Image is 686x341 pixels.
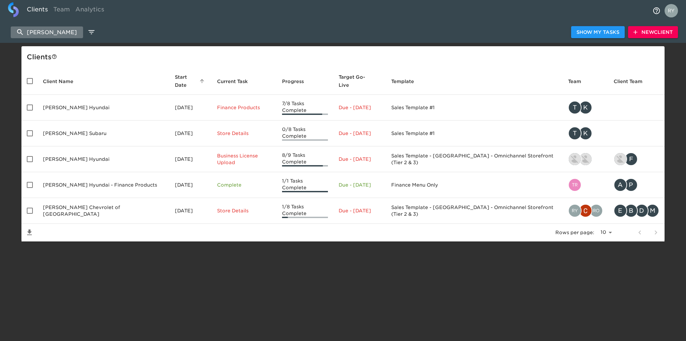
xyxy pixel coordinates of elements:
div: K [579,101,592,114]
div: ewagner@westherr.com, bhollis@westherr.com, dhassett@westherr.com, mattea@westherr.com [614,204,659,217]
div: E [614,204,627,217]
span: Current Task [217,77,257,85]
p: Due - [DATE] [339,182,381,188]
span: Show My Tasks [576,28,619,37]
td: [DATE] [169,95,212,121]
td: [DATE] [169,198,212,224]
div: D [635,204,648,217]
div: K [579,127,592,140]
td: [DATE] [169,172,212,198]
td: [DATE] [169,121,212,146]
div: patrick.adamson@roadster.com, duncan.miller@roadster.com [568,152,603,166]
img: tristan.walk@roadster.com [569,179,581,191]
div: tracy@roadster.com, kevin.dodt@roadster.com [568,127,603,140]
img: Profile [665,4,678,17]
div: T [568,127,581,140]
div: T [568,101,581,114]
div: ryan.dale@roadster.com, christopher.mccarthy@roadster.com, rohitvarma.addepalli@cdk.com [568,204,603,217]
input: search [11,26,83,38]
div: tristan.walk@roadster.com [568,178,603,192]
button: NewClient [628,26,678,39]
td: Sales Template #1 [386,121,563,146]
img: rohitvarma.addepalli@cdk.com [590,205,602,217]
p: Due - [DATE] [339,207,381,214]
img: kevin.lo@roadster.com [614,153,626,165]
button: notifications [648,3,665,19]
p: Finance Products [217,104,271,111]
td: 0/8 Tasks Complete [277,121,333,146]
td: 1/8 Tasks Complete [277,198,333,224]
td: 1/1 Tasks Complete [277,172,333,198]
button: Save List [21,224,38,241]
td: [PERSON_NAME] Hyundai [38,146,169,172]
td: Finance Menu Only [386,172,563,198]
div: B [624,204,638,217]
p: Store Details [217,207,271,214]
p: Due - [DATE] [339,156,381,162]
span: Start Date [175,73,206,89]
div: P [624,178,638,192]
span: Team [568,77,590,85]
td: [PERSON_NAME] Hyundai - Finance Products [38,172,169,198]
button: Show My Tasks [571,26,625,39]
button: edit [86,26,97,38]
a: Analytics [73,2,107,19]
p: Store Details [217,130,271,137]
td: Sales Template - [GEOGRAPHIC_DATA] - Omnichannel Storefront (Tier 2 & 3) [386,198,563,224]
td: Sales Template #1 [386,95,563,121]
img: duncan.miller@roadster.com [579,153,592,165]
a: Clients [24,2,51,19]
span: Calculated based on the start date and the duration of all Tasks contained in this Hub. [339,73,372,89]
img: patrick.adamson@roadster.com [569,153,581,165]
img: christopher.mccarthy@roadster.com [579,205,592,217]
div: tracy@roadster.com, kevin.dodt@roadster.com [568,101,603,114]
td: [PERSON_NAME] Hyundai [38,95,169,121]
span: Target Go-Live [339,73,381,89]
select: rows per page [597,227,614,237]
p: Due - [DATE] [339,130,381,137]
div: F [624,152,638,166]
span: Client Team [614,77,651,85]
td: [PERSON_NAME] Subaru [38,121,169,146]
span: Client Name [43,77,82,85]
td: 8/9 Tasks Complete [277,146,333,172]
span: New Client [633,28,673,37]
img: logo [8,2,19,17]
table: enhanced table [21,68,665,242]
span: Progress [282,77,313,85]
td: Sales Template - [GEOGRAPHIC_DATA] - Omnichannel Storefront (Tier 2 & 3) [386,146,563,172]
div: Client s [27,52,662,62]
td: [DATE] [169,146,212,172]
td: [PERSON_NAME] Chevrolet of [GEOGRAPHIC_DATA] [38,198,169,224]
span: This is the next Task in this Hub that should be completed [217,77,248,85]
td: 7/8 Tasks Complete [277,95,333,121]
div: M [646,204,659,217]
p: Due - [DATE] [339,104,381,111]
div: A [614,178,627,192]
p: Business License Upload [217,152,271,166]
p: Rows per page: [555,229,594,236]
p: Complete [217,182,271,188]
div: azimmerman@westherr.com, pfarr@westherr.com [614,178,659,192]
span: Template [391,77,423,85]
div: kevin.lo@roadster.com, fcomisso@westherr.com [614,152,659,166]
a: Team [51,2,73,19]
img: ryan.dale@roadster.com [569,205,581,217]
